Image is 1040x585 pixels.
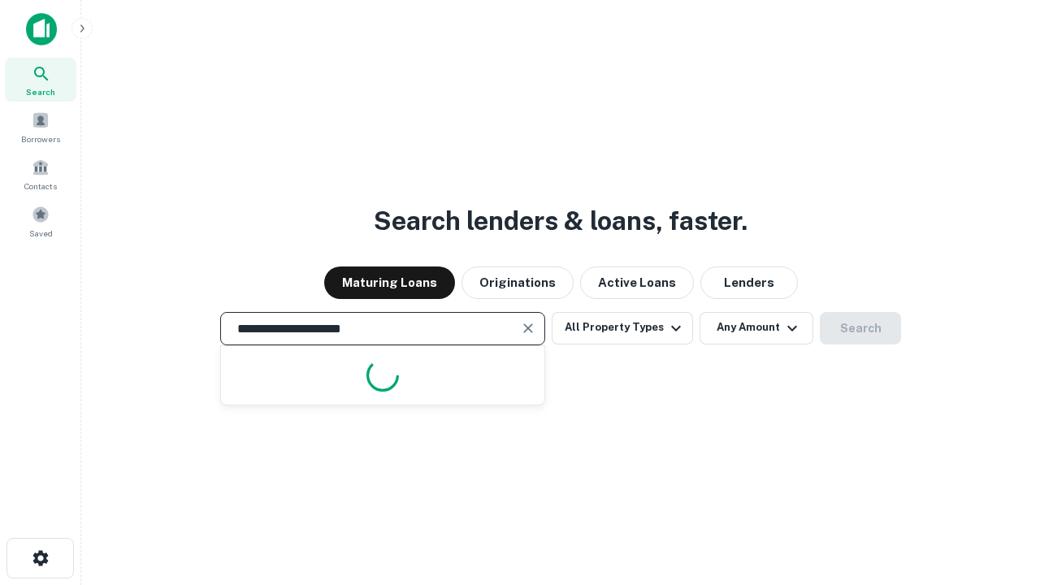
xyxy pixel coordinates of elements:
[5,152,76,196] a: Contacts
[552,312,693,344] button: All Property Types
[700,312,813,344] button: Any Amount
[5,199,76,243] a: Saved
[26,85,55,98] span: Search
[5,58,76,102] a: Search
[517,317,539,340] button: Clear
[959,455,1040,533] iframe: Chat Widget
[461,266,574,299] button: Originations
[26,13,57,45] img: capitalize-icon.png
[24,180,57,193] span: Contacts
[700,266,798,299] button: Lenders
[374,201,747,240] h3: Search lenders & loans, faster.
[29,227,53,240] span: Saved
[324,266,455,299] button: Maturing Loans
[580,266,694,299] button: Active Loans
[5,105,76,149] a: Borrowers
[21,132,60,145] span: Borrowers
